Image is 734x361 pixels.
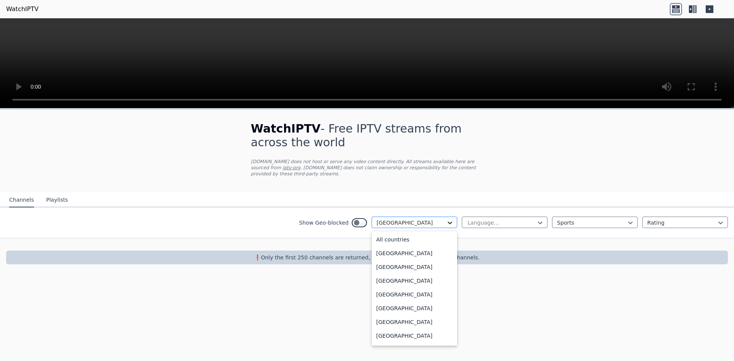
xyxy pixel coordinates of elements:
[372,260,457,274] div: [GEOGRAPHIC_DATA]
[283,165,300,170] a: iptv-org
[251,122,483,149] h1: - Free IPTV streams from across the world
[299,219,349,227] label: Show Geo-blocked
[9,254,725,261] p: ❗️Only the first 250 channels are returned, use the filters to narrow down channels.
[372,329,457,343] div: [GEOGRAPHIC_DATA]
[372,246,457,260] div: [GEOGRAPHIC_DATA]
[6,5,39,14] a: WatchIPTV
[372,315,457,329] div: [GEOGRAPHIC_DATA]
[372,274,457,288] div: [GEOGRAPHIC_DATA]
[46,193,68,207] button: Playlists
[251,122,321,135] span: WatchIPTV
[372,301,457,315] div: [GEOGRAPHIC_DATA]
[251,159,483,177] p: [DOMAIN_NAME] does not host or serve any video content directly. All streams available here are s...
[372,288,457,301] div: [GEOGRAPHIC_DATA]
[9,193,34,207] button: Channels
[372,233,457,246] div: All countries
[372,343,457,356] div: Aruba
